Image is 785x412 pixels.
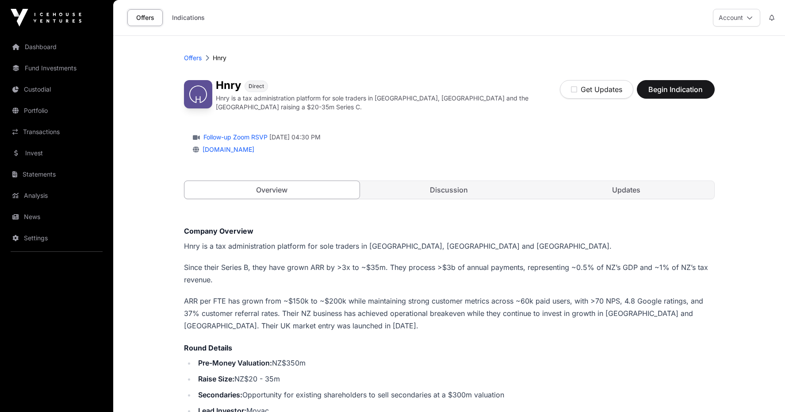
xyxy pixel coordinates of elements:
a: Offers [184,54,202,62]
button: Begin Indication [637,80,715,99]
p: Hnry [213,54,226,62]
button: Account [713,9,760,27]
a: Statements [7,165,106,184]
li: NZ$350m [195,357,715,369]
strong: Company Overview [184,227,253,235]
a: Invest [7,143,106,163]
a: Transactions [7,122,106,142]
button: Get Updates [560,80,633,99]
a: Portfolio [7,101,106,120]
a: [DOMAIN_NAME] [199,146,254,153]
span: [DATE] 04:30 PM [269,133,321,142]
p: Hnry is a tax administration platform for sole traders in [GEOGRAPHIC_DATA], [GEOGRAPHIC_DATA] an... [184,240,715,252]
a: Dashboard [7,37,106,57]
a: Offers [127,9,163,26]
a: Updates [539,181,714,199]
img: Icehouse Ventures Logo [11,9,81,27]
a: Fund Investments [7,58,106,78]
a: Custodial [7,80,106,99]
a: Follow-up Zoom RSVP [202,133,268,142]
img: Hnry [184,80,212,108]
a: Analysis [7,186,106,205]
nav: Tabs [184,181,714,199]
a: Indications [166,9,211,26]
strong: Raise Size: [198,374,234,383]
a: Begin Indication [637,89,715,98]
p: ARR per FTE has grown from ~$150k to ~$200k while maintaining strong customer metrics across ~60k... [184,295,715,332]
span: Begin Indication [648,84,704,95]
li: NZ$20 - 35m [195,373,715,385]
strong: Pre-Money Valuation: [198,358,272,367]
li: Opportunity for existing shareholders to sell secondaries at a $300m valuation [195,389,715,401]
p: Since their Series B, they have grown ARR by >3x to ~$35m. They process >$3b of annual payments, ... [184,261,715,286]
a: Settings [7,228,106,248]
span: Direct [249,83,264,90]
strong: Round Details [184,343,232,352]
h1: Hnry [216,80,241,92]
p: Hnry is a tax administration platform for sole traders in [GEOGRAPHIC_DATA], [GEOGRAPHIC_DATA] an... [216,94,560,112]
a: News [7,207,106,227]
a: Overview [184,181,360,199]
strong: Secondaries: [198,390,242,399]
a: Discussion [361,181,537,199]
